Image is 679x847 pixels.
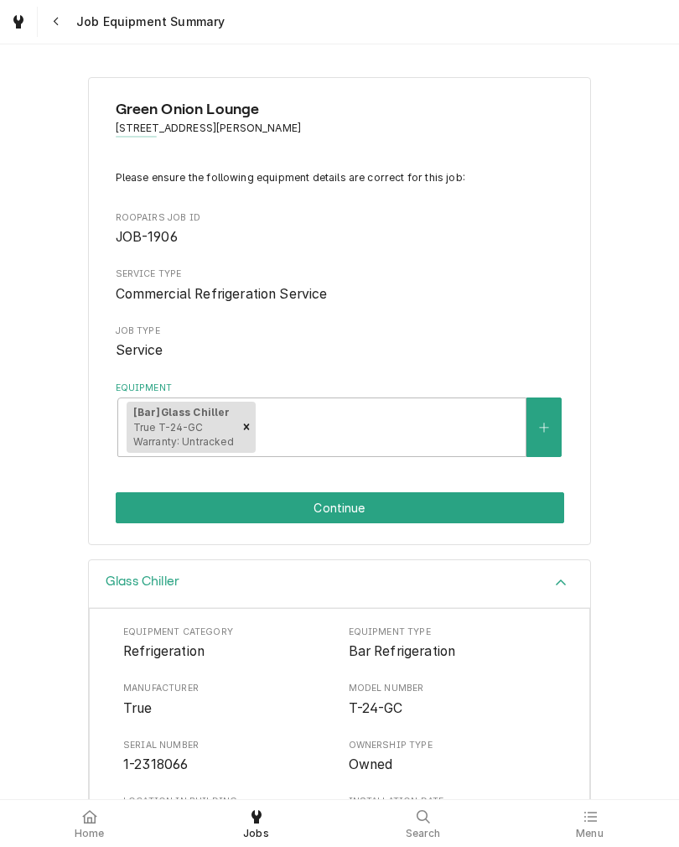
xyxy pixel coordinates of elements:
span: Bar Refrigeration [349,643,456,659]
span: Serial Number [123,739,331,752]
span: Manufacturer [123,699,331,719]
span: Job Type [116,340,564,361]
span: Jobs [243,827,269,840]
span: Location in Building [123,795,331,808]
button: Continue [116,492,564,523]
span: Service [116,342,163,358]
span: Roopairs Job ID [116,211,564,225]
span: Name [116,98,564,121]
a: Search [340,803,505,844]
div: Installation Date [349,795,557,831]
label: Equipment [116,382,564,395]
a: Home [7,803,172,844]
span: Job Type [116,325,564,338]
span: JOB-1906 [116,229,178,245]
div: Serial Number [123,739,331,775]
span: Search [406,827,441,840]
div: Client Information [116,98,564,149]
a: Jobs [174,803,339,844]
strong: [Bar] Glass Chiller [133,406,231,418]
div: Equipment Type [349,626,557,662]
span: Menu [576,827,604,840]
div: Equipment Category [123,626,331,662]
span: Equipment Category [123,626,331,639]
div: Model Number [349,682,557,718]
button: Create New Equipment [526,398,562,457]
a: Menu [507,803,672,844]
p: Please ensure the following equipment details are correct for this job: [116,170,564,185]
span: True [123,700,153,716]
div: Location in Building [123,795,331,831]
span: Equipment Type [349,626,557,639]
span: Serial Number [123,755,331,775]
span: Home [75,827,105,840]
span: Service Type [116,268,564,281]
div: Button Group Row [116,492,564,523]
span: Refrigeration [123,643,205,659]
span: Installation Date [349,795,557,808]
span: Manufacturer [123,682,331,695]
button: Accordion Details Expand Trigger [89,560,590,608]
a: Go to Jobs [3,7,34,37]
div: Job Equipment Summary Form [88,77,591,545]
span: Service Type [116,284,564,304]
div: Remove [object Object] [237,402,256,454]
span: 1-2318066 [123,756,188,772]
div: Job Equipment Summary [116,170,564,457]
svg: Create New Equipment [539,422,549,434]
div: Button Group [116,492,564,523]
div: Ownership Type [349,739,557,775]
span: T-24-GC [349,700,403,716]
div: Job Type [116,325,564,361]
span: Job Equipment Summary [71,13,225,30]
span: Equipment Type [349,642,557,662]
h3: Glass Chiller [106,574,179,590]
span: Owned [349,756,393,772]
span: Ownership Type [349,739,557,752]
span: Address [116,121,564,136]
div: Accordion Header [89,560,590,608]
span: Commercial Refrigeration Service [116,286,328,302]
span: Model Number [349,699,557,719]
span: Equipment Category [123,642,331,662]
span: True T-24-GC Warranty: Untracked [133,421,234,449]
span: Ownership Type [349,755,557,775]
span: Model Number [349,682,557,695]
div: Roopairs Job ID [116,211,564,247]
span: Roopairs Job ID [116,227,564,247]
button: Navigate back [41,7,71,37]
div: Service Type [116,268,564,304]
div: Manufacturer [123,682,331,718]
div: Equipment [116,382,564,458]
